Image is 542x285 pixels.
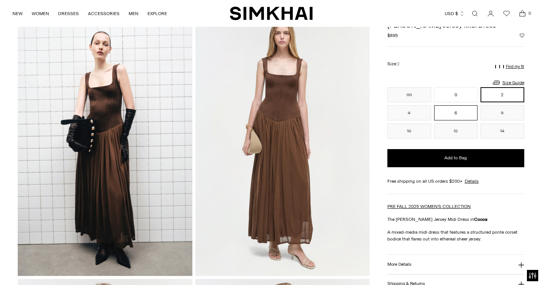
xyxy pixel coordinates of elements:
a: WOMEN [32,5,49,22]
a: DRESSES [58,5,79,22]
span: 0 [526,10,533,17]
p: A mixed-media midi dress that features a structured ponte corset bodice that flares out into ethe... [387,229,524,242]
button: Add to Wishlist [520,33,524,38]
span: Add to Bag [444,155,467,161]
a: SIMKHAI [230,6,313,21]
button: More Details [387,255,524,274]
a: Open cart modal [515,6,530,21]
a: PRE FALL 2025 WOMEN'S COLLECTION [387,204,471,209]
div: Free shipping on all US orders $200+ [387,178,524,185]
strong: Cocoa [474,217,487,222]
p: The [PERSON_NAME] Jersey Midi Dress in [387,216,524,223]
a: Size Guide [492,78,524,87]
a: Wishlist [499,6,514,21]
span: 2 [397,62,399,66]
img: Jamie Jersey Midi Dress [18,14,192,276]
button: 0 [434,87,478,102]
button: 12 [434,123,478,139]
button: 00 [387,87,431,102]
button: 4 [387,105,431,120]
button: Add to Bag [387,149,524,167]
a: MEN [129,5,138,22]
button: USD $ [445,5,465,22]
img: Jamie Jersey Midi Dress [195,14,370,276]
h3: More Details [387,262,411,267]
label: Size: [387,60,399,68]
span: $895 [387,32,398,39]
a: ACCESSORIES [88,5,120,22]
a: Details [465,178,479,185]
button: 6 [434,105,478,120]
a: Open search modal [467,6,482,21]
button: 14 [481,123,524,139]
a: EXPLORE [147,5,167,22]
button: 2 [481,87,524,102]
a: NEW [12,5,23,22]
button: 8 [481,105,524,120]
button: 10 [387,123,431,139]
a: Go to the account page [483,6,498,21]
h1: [PERSON_NAME] Jersey Midi Dress [387,22,524,29]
